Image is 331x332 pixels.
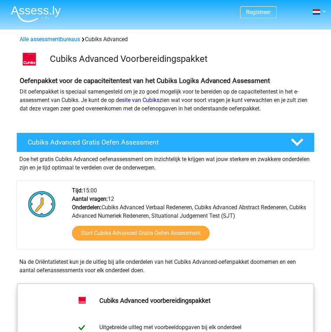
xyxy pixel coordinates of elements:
[72,226,210,241] a: Start Cubiks Advanced Gratis Oefen Assessment
[20,77,270,85] b: Oefenpakket voor de capaciteitentest van het Cubiks Logiks Advanced Assessment
[17,35,314,44] div: Cubiks Advanced
[20,36,80,43] a: Alle assessmentbureaus
[50,53,309,64] h3: Cubiks Advanced Voorbereidingspakket
[246,9,271,15] a: Registreer
[72,196,108,202] b: Aantal vragen:
[122,97,159,103] a: site van Cubiks
[14,133,317,152] a: Cubiks Advanced Gratis Oefen Assessment
[17,52,42,68] img: logo-cubiks-300x193.png
[28,138,279,146] h4: Cubiks Advanced Gratis Oefen Assessment
[72,204,101,211] b: Onderdelen:
[24,186,60,222] img: Klok
[67,186,314,249] div: 15:00 12 Cubiks Advanced Verbaal Redeneren, Cubiks Advanced Abstract Redeneren, Cubiks Advanced N...
[20,88,311,113] p: Dit oefenpakket is speciaal samengesteld om je zo goed mogelijk voor te bereiden op de capaciteit...
[16,258,315,275] div: Na de Oriëntatietest kun je de uitleg bij alle onderdelen van het Cubiks Advanced-oefenpakket doo...
[16,152,315,172] div: Doe het gratis Cubiks Advanced oefenassessment om inzichtelijk te krijgen wat jouw sterkere en zw...
[11,6,61,22] img: Assessly
[72,187,83,194] b: Tijd:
